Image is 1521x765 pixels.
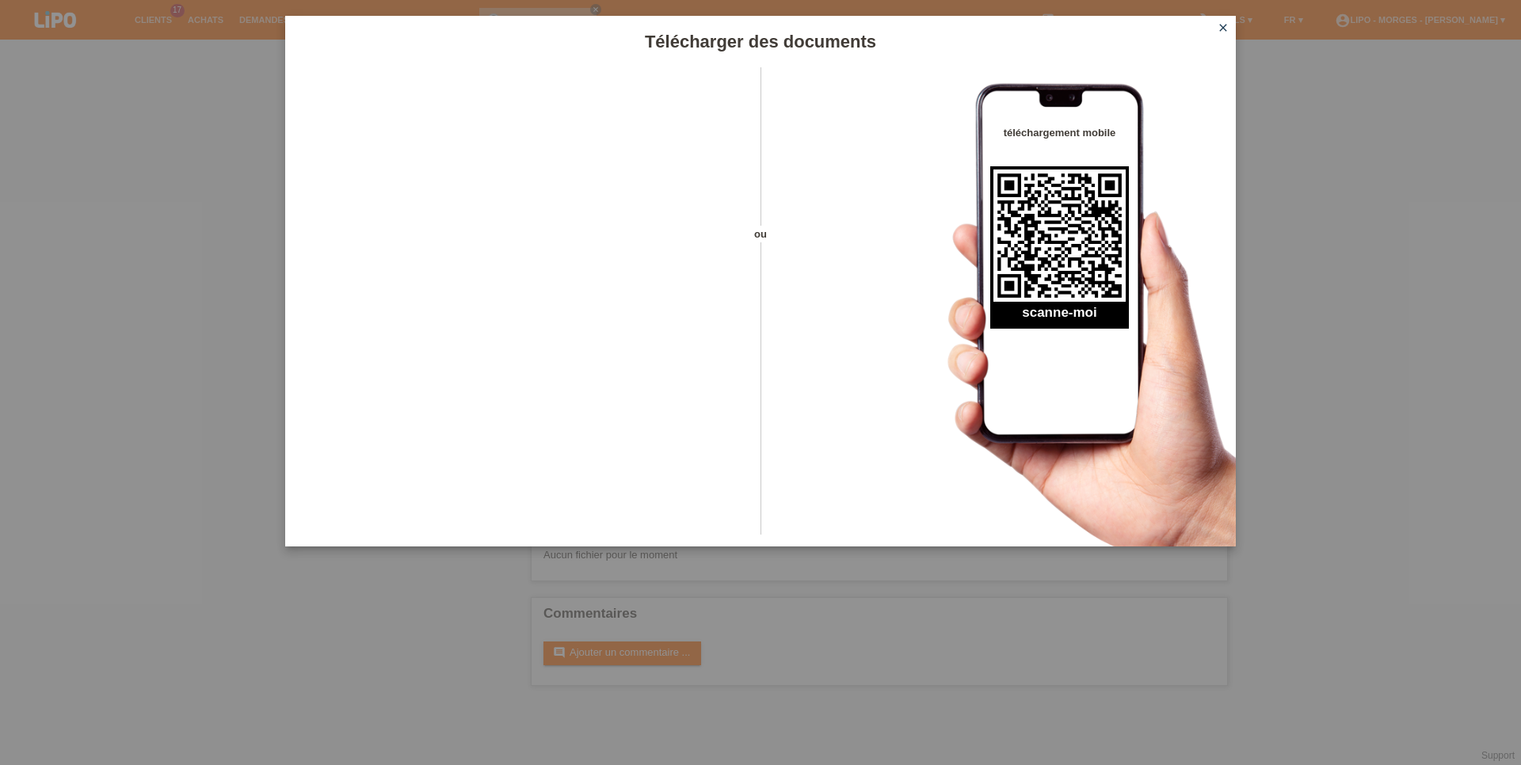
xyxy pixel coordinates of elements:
[1213,20,1233,38] a: close
[990,127,1129,139] h4: téléchargement mobile
[990,305,1129,329] h2: scanne-moi
[285,32,1236,51] h1: Télécharger des documents
[1217,21,1229,34] i: close
[309,107,733,503] iframe: Upload
[733,226,788,242] span: ou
